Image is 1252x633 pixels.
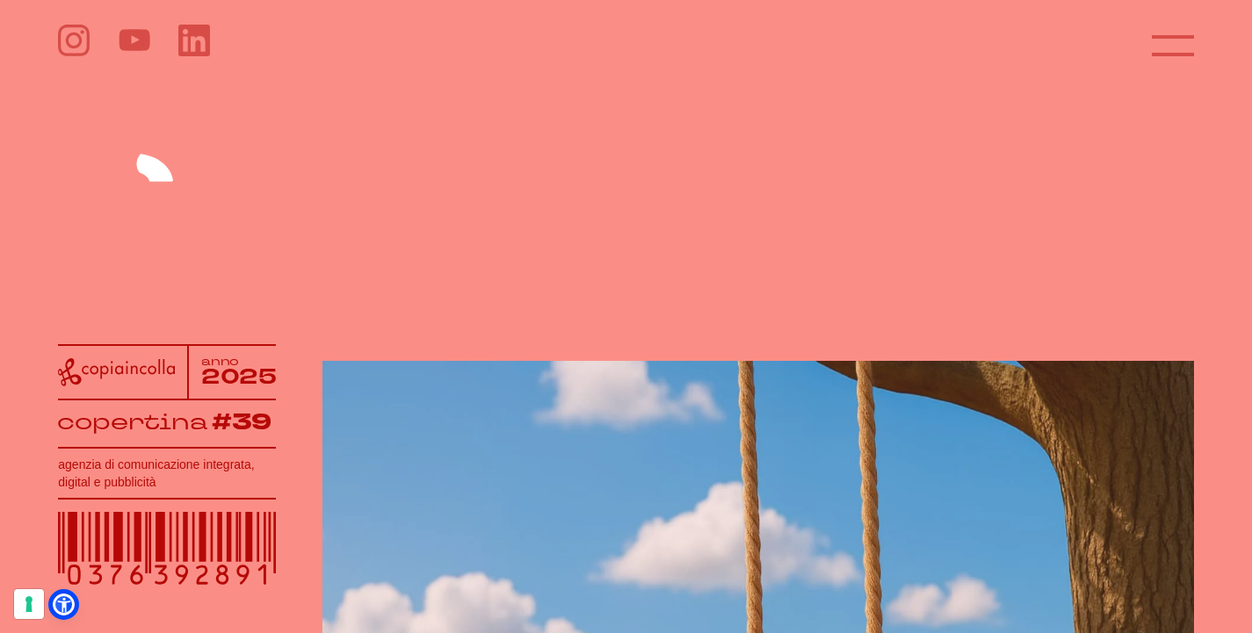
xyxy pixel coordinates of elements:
a: Open Accessibility Menu [53,593,75,615]
tspan: copertina [57,406,209,436]
h1: agenzia di comunicazione integrata, digital e pubblicità [58,456,276,491]
button: Le tue preferenze relative al consenso per le tecnologie di tracciamento [14,589,44,619]
tspan: #39 [213,406,275,438]
tspan: anno [201,353,240,369]
tspan: 2025 [201,363,278,392]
